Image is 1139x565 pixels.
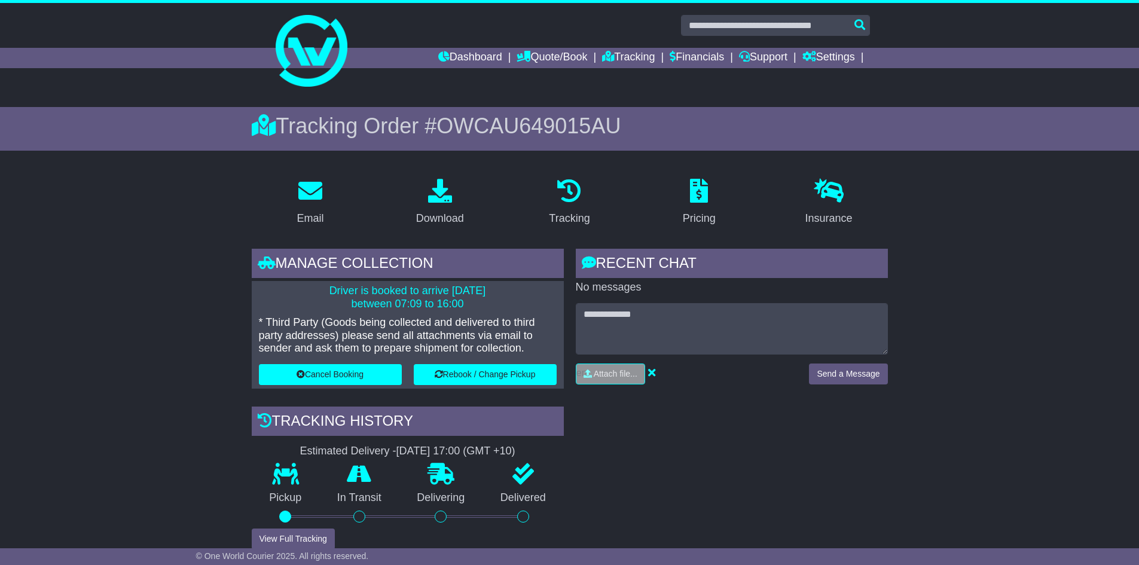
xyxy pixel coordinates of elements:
span: OWCAU649015AU [436,114,621,138]
a: Download [408,175,472,231]
a: Financials [670,48,724,68]
a: Settings [802,48,855,68]
button: Rebook / Change Pickup [414,364,557,385]
div: RECENT CHAT [576,249,888,281]
a: Pricing [675,175,723,231]
span: © One World Courier 2025. All rights reserved. [196,551,369,561]
div: Tracking [549,210,590,227]
a: Email [289,175,331,231]
a: Insurance [798,175,860,231]
p: No messages [576,281,888,294]
div: Download [416,210,464,227]
a: Support [739,48,787,68]
div: Email [297,210,323,227]
p: * Third Party (Goods being collected and delivered to third party addresses) please send all atta... [259,316,557,355]
div: Pricing [683,210,716,227]
p: Delivering [399,491,483,505]
a: Tracking [541,175,597,231]
p: Delivered [483,491,564,505]
p: Pickup [252,491,320,505]
div: [DATE] 17:00 (GMT +10) [396,445,515,458]
button: Send a Message [809,364,887,384]
a: Tracking [602,48,655,68]
p: Driver is booked to arrive [DATE] between 07:09 to 16:00 [259,285,557,310]
button: View Full Tracking [252,529,335,549]
a: Quote/Book [517,48,587,68]
div: Insurance [805,210,853,227]
div: Estimated Delivery - [252,445,564,458]
a: Dashboard [438,48,502,68]
div: Tracking Order # [252,113,888,139]
p: In Transit [319,491,399,505]
div: Manage collection [252,249,564,281]
button: Cancel Booking [259,364,402,385]
div: Tracking history [252,407,564,439]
